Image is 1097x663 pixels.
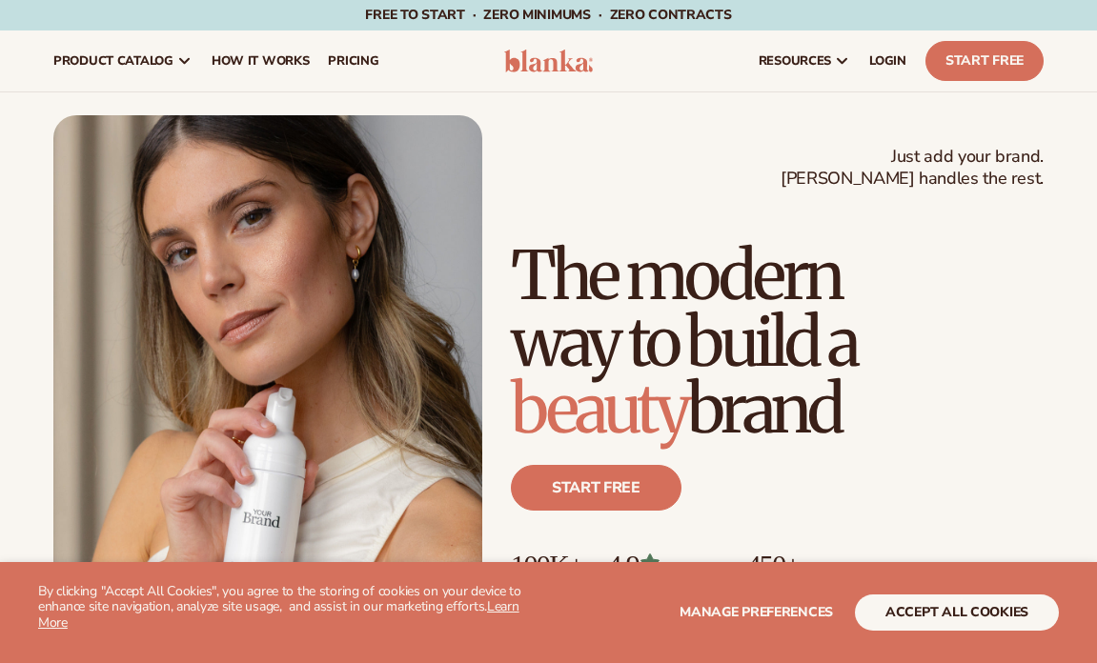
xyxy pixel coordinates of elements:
[318,30,388,91] a: pricing
[759,53,831,69] span: resources
[511,465,681,511] a: Start free
[38,597,519,632] a: Learn More
[365,6,731,24] span: Free to start · ZERO minimums · ZERO contracts
[53,53,173,69] span: product catalog
[212,53,310,69] span: How It Works
[511,242,1044,442] h1: The modern way to build a brand
[781,146,1044,191] span: Just add your brand. [PERSON_NAME] handles the rest.
[869,53,906,69] span: LOGIN
[860,30,916,91] a: LOGIN
[202,30,319,91] a: How It Works
[328,53,378,69] span: pricing
[504,50,593,72] img: logo
[925,41,1044,81] a: Start Free
[855,594,1059,631] button: accept all cookies
[511,367,687,451] span: beauty
[608,549,728,580] p: 4.9
[746,549,890,580] p: 450+
[511,549,589,580] p: 100K+
[749,30,860,91] a: resources
[680,603,833,621] span: Manage preferences
[38,584,549,632] p: By clicking "Accept All Cookies", you agree to the storing of cookies on your device to enhance s...
[680,594,833,631] button: Manage preferences
[44,30,202,91] a: product catalog
[53,115,482,655] img: Female holding tanning mousse.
